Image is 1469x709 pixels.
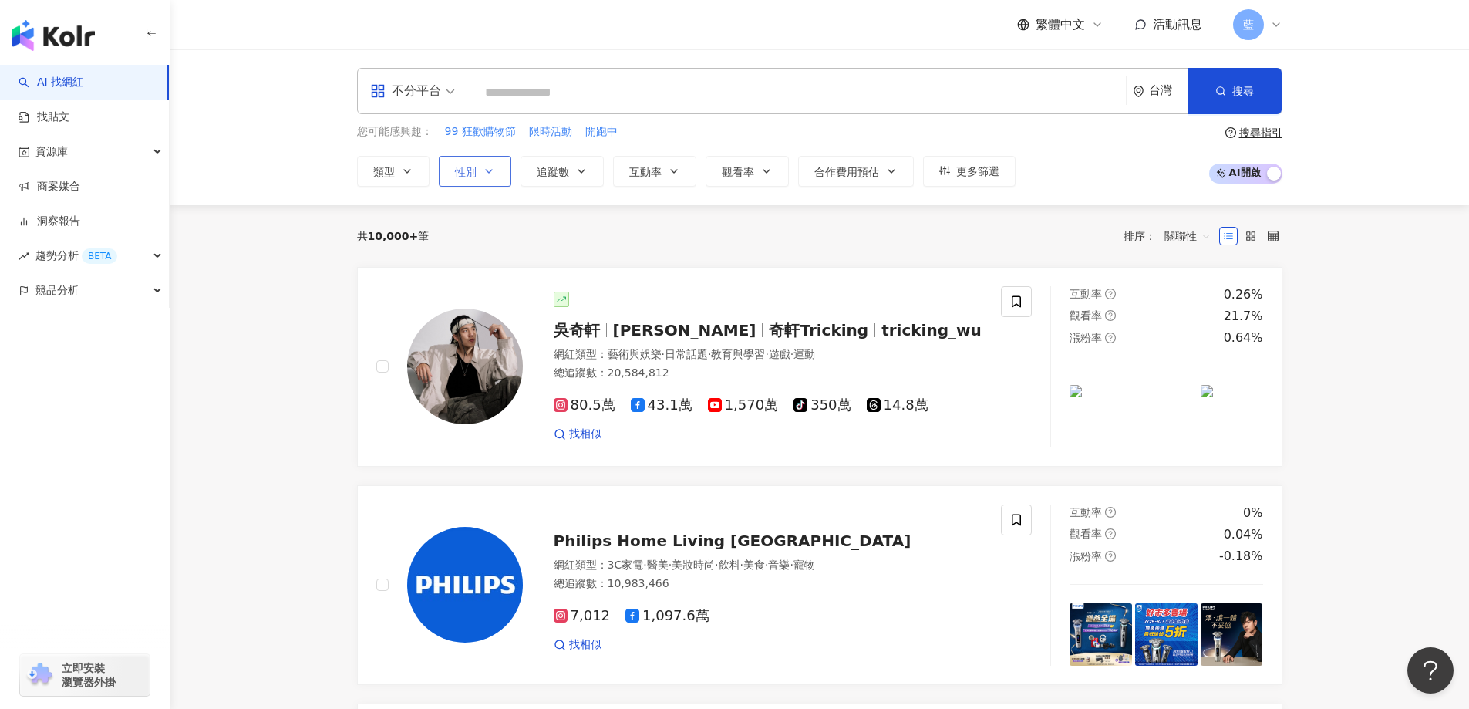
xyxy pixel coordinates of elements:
[608,559,644,571] span: 3C家電
[1133,86,1144,97] span: environment
[1224,286,1263,303] div: 0.26%
[82,248,117,264] div: BETA
[1105,333,1116,343] span: question-circle
[1070,603,1132,666] img: post-image
[1036,16,1085,33] span: 繁體中文
[357,485,1282,685] a: KOL AvatarPhilips Home Living [GEOGRAPHIC_DATA]網紅類型：3C家電·醫美·美妝時尚·飲料·美食·音樂·寵物總追蹤數：10,983,4667,0121...
[719,559,740,571] span: 飲料
[790,559,793,571] span: ·
[743,559,765,571] span: 美食
[765,559,768,571] span: ·
[793,348,815,360] span: 運動
[521,156,604,187] button: 追蹤數
[19,75,83,90] a: searchAI 找網紅
[790,348,793,360] span: ·
[370,79,441,103] div: 不分平台
[613,156,696,187] button: 互動率
[554,347,983,363] div: 網紅類型 ：
[711,348,765,360] span: 教育與學習
[35,273,79,308] span: 競品分析
[1070,288,1102,300] span: 互動率
[455,166,477,178] span: 性別
[613,321,756,339] span: [PERSON_NAME]
[1224,329,1263,346] div: 0.64%
[765,348,768,360] span: ·
[669,559,672,571] span: ·
[1224,308,1263,325] div: 21.7%
[20,654,150,696] a: chrome extension立即安裝 瀏覽器外掛
[708,397,779,414] span: 1,570萬
[35,134,68,169] span: 資源庫
[19,179,80,194] a: 商案媒合
[373,166,395,178] span: 類型
[1105,310,1116,321] span: question-circle
[569,427,601,442] span: 找相似
[1135,603,1198,666] img: post-image
[715,559,718,571] span: ·
[1124,224,1219,248] div: 排序：
[1243,505,1262,522] div: 0%
[439,156,511,187] button: 性別
[1232,85,1254,97] span: 搜尋
[672,559,715,571] span: 美妝時尚
[629,166,662,178] span: 互動率
[1201,385,1263,447] img: post-image
[1164,224,1211,248] span: 關聯性
[1201,603,1263,666] img: post-image
[793,397,851,414] span: 350萬
[1070,385,1132,447] img: post-image
[357,124,433,140] span: 您可能感興趣：
[1070,309,1102,322] span: 觀看率
[956,165,999,177] span: 更多篩選
[554,558,983,573] div: 網紅類型 ：
[1070,506,1102,518] span: 互動率
[357,156,430,187] button: 類型
[1149,84,1188,97] div: 台灣
[407,527,523,643] img: KOL Avatar
[554,532,911,550] span: Philips Home Living [GEOGRAPHIC_DATA]
[722,166,754,178] span: 觀看率
[445,124,516,140] span: 99 狂歡購物節
[769,321,868,339] span: 奇軒Tricking
[631,397,692,414] span: 43.1萬
[554,366,983,381] div: 總追蹤數 ： 20,584,812
[357,267,1282,467] a: KOL Avatar吳奇軒[PERSON_NAME]奇軒Trickingtricking_wu網紅類型：藝術與娛樂·日常話題·教育與學習·遊戲·運動總追蹤數：20,584,81280.5萬43....
[708,348,711,360] span: ·
[1225,127,1236,138] span: question-circle
[647,559,669,571] span: 醫美
[740,559,743,571] span: ·
[608,348,662,360] span: 藝術與娛樂
[368,230,419,242] span: 10,000+
[12,20,95,51] img: logo
[665,348,708,360] span: 日常話題
[1070,332,1102,344] span: 漲粉率
[867,397,928,414] span: 14.8萬
[1105,528,1116,539] span: question-circle
[554,397,615,414] span: 80.5萬
[554,637,601,653] a: 找相似
[662,348,665,360] span: ·
[554,321,600,339] span: 吳奇軒
[1153,17,1202,32] span: 活動訊息
[881,321,982,339] span: tricking_wu
[585,123,618,140] button: 開跑中
[528,123,573,140] button: 限時活動
[407,309,523,424] img: KOL Avatar
[19,110,69,125] a: 找貼文
[554,608,611,624] span: 7,012
[706,156,789,187] button: 觀看率
[537,166,569,178] span: 追蹤數
[1188,68,1282,114] button: 搜尋
[769,348,790,360] span: 遊戲
[554,576,983,592] div: 總追蹤數 ： 10,983,466
[1070,528,1102,540] span: 觀看率
[625,608,709,624] span: 1,097.6萬
[793,559,815,571] span: 寵物
[643,559,646,571] span: ·
[529,124,572,140] span: 限時活動
[370,83,386,99] span: appstore
[25,663,55,687] img: chrome extension
[569,637,601,653] span: 找相似
[19,214,80,229] a: 洞察報告
[62,661,116,689] span: 立即安裝 瀏覽器外掛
